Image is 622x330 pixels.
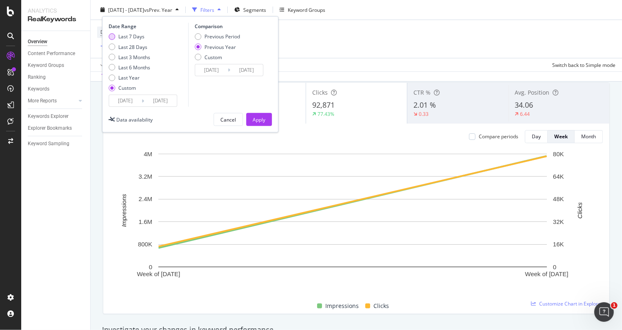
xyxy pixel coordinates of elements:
[581,133,596,140] div: Month
[531,300,603,307] a: Customize Chart in Explorer
[276,3,329,16] button: Keyword Groups
[312,89,328,96] span: Clicks
[230,64,263,75] input: End Date
[109,43,150,50] div: Last 28 Days
[110,150,595,292] svg: A chart.
[220,116,236,123] div: Cancel
[28,61,84,70] a: Keyword Groups
[118,84,136,91] div: Custom
[28,140,69,148] div: Keyword Sampling
[28,49,75,58] div: Content Performance
[109,95,142,106] input: Start Date
[325,301,359,311] span: Impressions
[97,58,121,71] button: Apply
[195,43,240,50] div: Previous Year
[28,124,72,133] div: Explorer Bookmarks
[139,196,152,203] text: 2.4M
[108,6,144,13] span: [DATE] - [DATE]
[28,38,84,46] a: Overview
[373,301,389,311] span: Clicks
[97,3,182,16] button: [DATE] - [DATE]vsPrev. Year
[118,43,147,50] div: Last 28 Days
[144,95,177,106] input: End Date
[28,124,84,133] a: Explorer Bookmarks
[246,113,272,126] button: Apply
[138,241,152,248] text: 800K
[28,49,84,58] a: Content Performance
[100,29,116,35] span: Device
[28,112,84,121] a: Keywords Explorer
[28,73,84,82] a: Ranking
[575,130,603,143] button: Month
[195,33,240,40] div: Previous Period
[539,300,603,307] span: Customize Chart in Explorer
[548,130,575,143] button: Week
[28,85,84,93] a: Keywords
[149,264,152,270] text: 0
[109,64,150,71] div: Last 6 Months
[515,89,550,96] span: Avg. Position
[118,74,140,81] div: Last Year
[28,7,84,15] div: Analytics
[288,6,325,13] div: Keyword Groups
[144,6,172,13] span: vs Prev. Year
[118,64,150,71] div: Last 6 Months
[28,15,84,24] div: RealKeywords
[552,61,615,68] div: Switch back to Simple mode
[318,111,334,117] div: 77.43%
[28,97,76,105] a: More Reports
[213,113,243,126] button: Cancel
[553,196,564,203] text: 48K
[28,85,49,93] div: Keywords
[195,53,240,60] div: Custom
[231,3,269,16] button: Segments
[109,33,150,40] div: Last 7 Days
[116,116,153,123] div: Data availability
[189,3,224,16] button: Filters
[515,100,533,110] span: 34.06
[243,6,266,13] span: Segments
[200,6,214,13] div: Filters
[28,112,69,121] div: Keywords Explorer
[204,53,222,60] div: Custom
[253,116,265,123] div: Apply
[109,74,150,81] div: Last Year
[144,151,152,157] text: 4M
[204,33,240,40] div: Previous Period
[553,218,564,225] text: 32K
[413,89,431,96] span: CTR %
[28,38,47,46] div: Overview
[28,73,46,82] div: Ranking
[204,43,236,50] div: Previous Year
[120,194,127,227] text: Impressions
[28,140,84,148] a: Keyword Sampling
[195,64,228,75] input: Start Date
[525,270,568,277] text: Week of [DATE]
[532,133,541,140] div: Day
[97,42,130,51] button: Add Filter
[576,202,583,218] text: Clicks
[520,111,530,117] div: 6.44
[549,58,615,71] button: Switch back to Simple mode
[594,302,614,322] iframe: Intercom live chat
[553,151,564,157] text: 80K
[118,33,144,40] div: Last 7 Days
[312,100,335,110] span: 92,871
[553,173,564,180] text: 64K
[525,130,548,143] button: Day
[553,241,564,248] text: 16K
[553,264,556,270] text: 0
[611,302,618,309] span: 1
[109,84,150,91] div: Custom
[109,53,150,60] div: Last 3 Months
[139,173,152,180] text: 3.2M
[554,133,568,140] div: Week
[28,61,64,70] div: Keyword Groups
[137,270,180,277] text: Week of [DATE]
[139,218,152,225] text: 1.6M
[118,53,150,60] div: Last 3 Months
[109,23,186,30] div: Date Range
[419,111,429,117] div: 0.33
[28,97,57,105] div: More Reports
